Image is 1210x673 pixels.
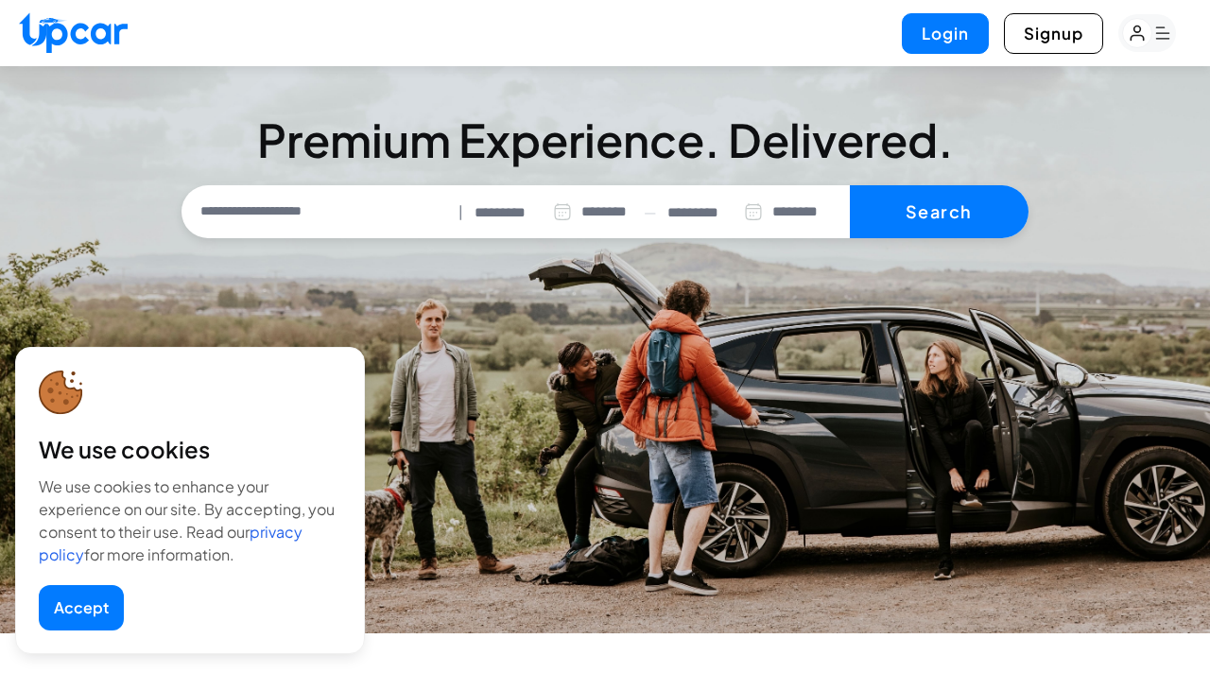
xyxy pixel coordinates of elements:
h3: Premium Experience. Delivered. [181,117,1028,163]
button: Signup [1004,13,1103,54]
span: — [644,201,656,223]
button: Login [902,13,989,54]
img: cookie-icon.svg [39,371,83,415]
div: We use cookies [39,434,341,464]
button: Accept [39,585,124,630]
span: | [458,201,463,223]
button: Search [850,185,1028,238]
div: We use cookies to enhance your experience on our site. By accepting, you consent to their use. Re... [39,475,341,566]
img: Upcar Logo [19,12,128,53]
